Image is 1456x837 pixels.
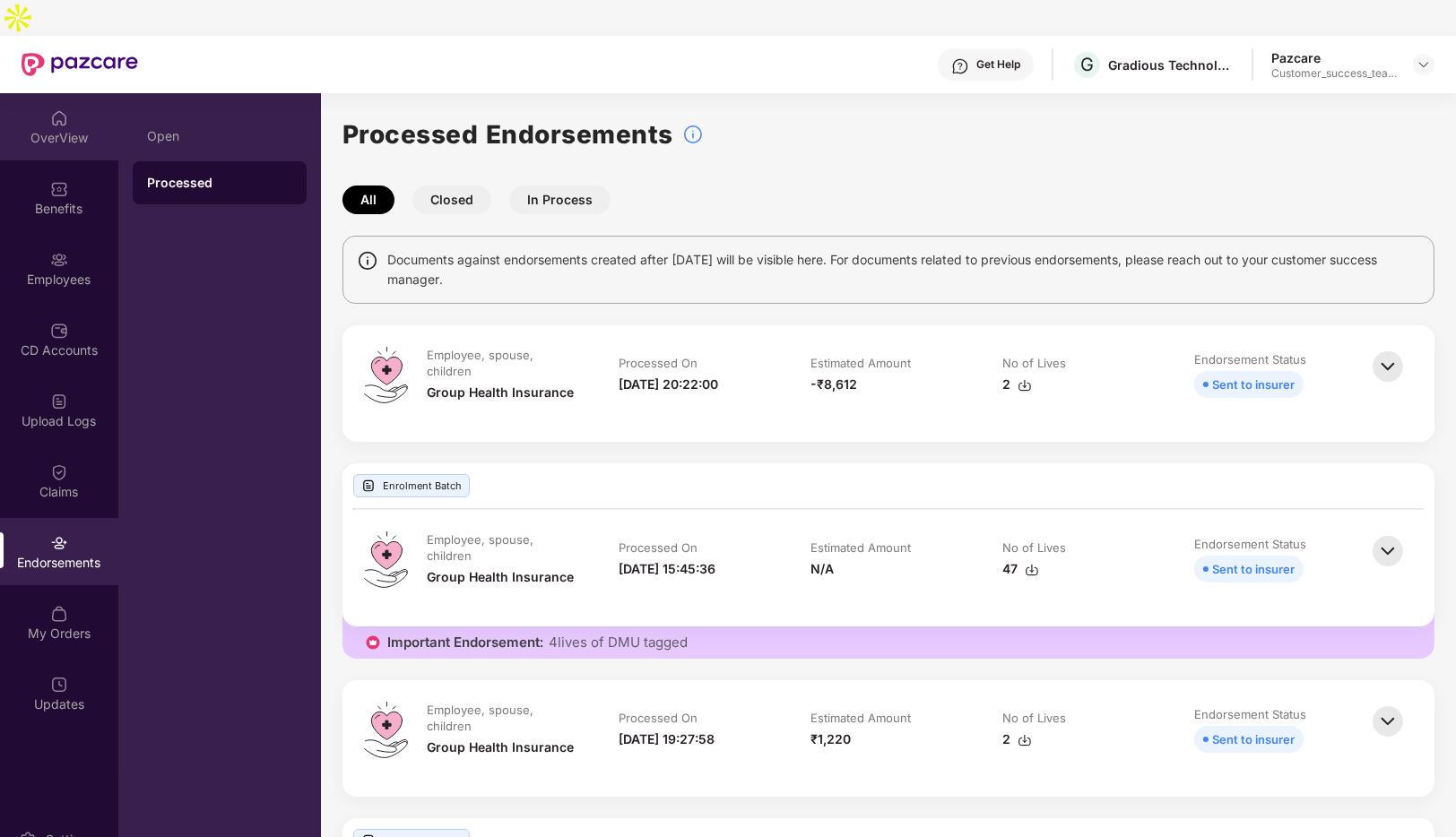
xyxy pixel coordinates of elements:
img: svg+xml;base64,PHN2ZyBpZD0iRW5kb3JzZW1lbnRzIiB4bWxucz0iaHR0cDovL3d3dy53My5vcmcvMjAwMC9zdmciIHdpZH... [50,534,68,552]
img: svg+xml;base64,PHN2ZyBpZD0iTXlfT3JkZXJzIiBkYXRhLW5hbWU9Ik15IE9yZGVycyIgeG1sbnM9Imh0dHA6Ly93d3cudz... [50,605,68,623]
img: New Pazcare Logo [22,53,138,76]
img: svg+xml;base64,PHN2ZyBpZD0iQmFjay0zMngzMiIgeG1sbnM9Imh0dHA6Ly93d3cudzMub3JnLzIwMDAvc3ZnIiB3aWR0aD... [1368,531,1408,571]
img: svg+xml;base64,PHN2ZyBpZD0iRG93bmxvYWQtMzJ4MzIiIHhtbG5zPSJodHRwOi8vd3d3LnczLm9yZy8yMDAwL3N2ZyIgd2... [1025,563,1039,577]
div: Endorsement Status [1194,706,1306,722]
button: All [342,186,394,214]
div: Gradious Technologies Private Limited [1108,56,1234,73]
span: G [1080,54,1094,75]
img: svg+xml;base64,PHN2ZyBpZD0iQmFjay0zMngzMiIgeG1sbnM9Imh0dHA6Ly93d3cudzMub3JnLzIwMDAvc3ZnIiB3aWR0aD... [1368,347,1408,386]
img: svg+xml;base64,PHN2ZyBpZD0iSW5mbyIgeG1sbnM9Imh0dHA6Ly93d3cudzMub3JnLzIwMDAvc3ZnIiB3aWR0aD0iMTQiIG... [357,250,378,272]
span: 4 lives of DMU tagged [549,634,688,651]
div: Get Help [976,57,1020,72]
div: Enrolment Batch [353,474,470,497]
img: svg+xml;base64,PHN2ZyBpZD0iQmVuZWZpdHMiIHhtbG5zPSJodHRwOi8vd3d3LnczLm9yZy8yMDAwL3N2ZyIgd2lkdGg9Ij... [50,180,68,198]
div: 47 [1002,559,1039,579]
img: svg+xml;base64,PHN2ZyB4bWxucz0iaHR0cDovL3d3dy53My5vcmcvMjAwMC9zdmciIHdpZHRoPSI0OS4zMiIgaGVpZ2h0PS... [364,702,408,758]
div: Sent to insurer [1212,559,1295,579]
div: Estimated Amount [810,710,911,726]
img: svg+xml;base64,PHN2ZyBpZD0iRG93bmxvYWQtMzJ4MzIiIHhtbG5zPSJodHRwOi8vd3d3LnczLm9yZy8yMDAwL3N2ZyIgd2... [1018,733,1032,747]
div: Open [147,129,292,143]
div: Group Health Insurance [427,567,574,587]
div: [DATE] 20:22:00 [619,375,718,394]
div: Processed [147,174,292,192]
img: svg+xml;base64,PHN2ZyBpZD0iQ0RfQWNjb3VudHMiIGRhdGEtbmFtZT0iQ0QgQWNjb3VudHMiIHhtbG5zPSJodHRwOi8vd3... [50,322,68,340]
button: In Process [509,186,611,214]
div: Employee, spouse, children [427,531,579,564]
div: [DATE] 19:27:58 [619,729,715,749]
img: svg+xml;base64,PHN2ZyB4bWxucz0iaHR0cDovL3d3dy53My5vcmcvMjAwMC9zdmciIHdpZHRoPSI0OS4zMiIgaGVpZ2h0PS... [364,531,408,588]
button: Closed [412,186,491,214]
div: Group Health Insurance [427,383,574,402]
div: Estimated Amount [810,539,911,556]
div: Processed On [619,539,698,556]
div: Employee, spouse, children [427,702,579,734]
div: 2 [1002,729,1032,749]
div: No of Lives [1002,710,1066,726]
img: svg+xml;base64,PHN2ZyBpZD0iSGVscC0zMngzMiIgeG1sbnM9Imh0dHA6Ly93d3cudzMub3JnLzIwMDAvc3ZnIiB3aWR0aD... [951,57,969,75]
img: icon [364,634,382,651]
div: No of Lives [1002,355,1066,371]
div: N/A [810,559,834,579]
div: -₹8,612 [810,375,857,394]
img: svg+xml;base64,PHN2ZyBpZD0iVXBsb2FkX0xvZ3MiIGRhdGEtbmFtZT0iVXBsb2FkIExvZ3MiIHhtbG5zPSJodHRwOi8vd3... [361,479,376,493]
span: Documents against endorsements created after [DATE] will be visible here. For documents related t... [387,250,1420,289]
div: 2 [1002,375,1032,394]
img: svg+xml;base64,PHN2ZyBpZD0iRHJvcGRvd24tMzJ4MzIiIHhtbG5zPSJodHRwOi8vd3d3LnczLm9yZy8yMDAwL3N2ZyIgd2... [1417,57,1431,72]
img: svg+xml;base64,PHN2ZyBpZD0iSG9tZSIgeG1sbnM9Imh0dHA6Ly93d3cudzMub3JnLzIwMDAvc3ZnIiB3aWR0aD0iMjAiIG... [50,109,68,127]
div: Endorsement Status [1194,351,1306,367]
span: Important Endorsement: [387,634,543,651]
div: Endorsement Status [1194,536,1306,552]
div: ₹1,220 [810,729,851,749]
div: Processed On [619,355,698,371]
img: svg+xml;base64,PHN2ZyBpZD0iRW1wbG95ZWVzIiB4bWxucz0iaHR0cDovL3d3dy53My5vcmcvMjAwMC9zdmciIHdpZHRoPS... [50,251,68,269]
img: svg+xml;base64,PHN2ZyBpZD0iVXBsb2FkX0xvZ3MiIGRhdGEtbmFtZT0iVXBsb2FkIExvZ3MiIHhtbG5zPSJodHRwOi8vd3... [50,393,68,410]
div: Employee, spouse, children [427,347,579,379]
div: Pazcare [1271,49,1397,66]
img: svg+xml;base64,PHN2ZyB4bWxucz0iaHR0cDovL3d3dy53My5vcmcvMjAwMC9zdmciIHdpZHRoPSI0OS4zMiIgaGVpZ2h0PS... [364,347,408,403]
h1: Processed Endorsements [342,115,673,154]
div: Customer_success_team_lead [1271,66,1397,81]
img: svg+xml;base64,PHN2ZyBpZD0iQmFjay0zMngzMiIgeG1sbnM9Imh0dHA6Ly93d3cudzMub3JnLzIwMDAvc3ZnIiB3aWR0aD... [1368,702,1408,741]
div: Processed On [619,710,698,726]
img: svg+xml;base64,PHN2ZyBpZD0iRG93bmxvYWQtMzJ4MzIiIHhtbG5zPSJodHRwOi8vd3d3LnczLm9yZy8yMDAwL3N2ZyIgd2... [1018,378,1032,393]
img: svg+xml;base64,PHN2ZyBpZD0iSW5mb18tXzMyeDMyIiBkYXRhLW5hbWU9IkluZm8gLSAzMngzMiIgeG1sbnM9Imh0dHA6Ly... [682,124,704,145]
div: Estimated Amount [810,355,911,371]
div: [DATE] 15:45:36 [619,559,715,579]
div: Sent to insurer [1212,729,1295,749]
div: No of Lives [1002,539,1066,556]
img: svg+xml;base64,PHN2ZyBpZD0iQ2xhaW0iIHhtbG5zPSJodHRwOi8vd3d3LnczLm9yZy8yMDAwL3N2ZyIgd2lkdGg9IjIwIi... [50,463,68,481]
div: Sent to insurer [1212,375,1295,394]
img: svg+xml;base64,PHN2ZyBpZD0iVXBkYXRlZCIgeG1sbnM9Imh0dHA6Ly93d3cudzMub3JnLzIwMDAvc3ZnIiB3aWR0aD0iMj... [50,676,68,694]
div: Group Health Insurance [427,738,574,757]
